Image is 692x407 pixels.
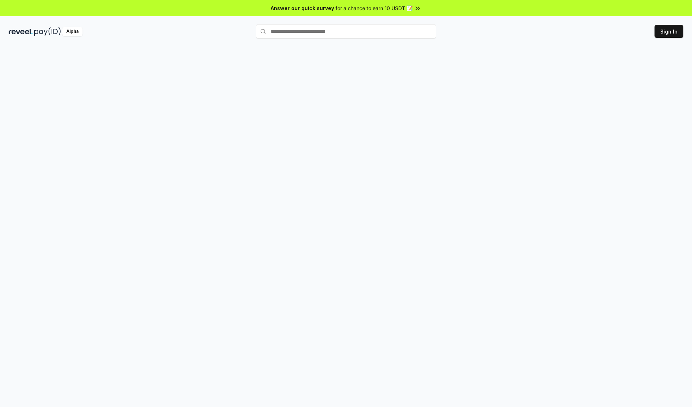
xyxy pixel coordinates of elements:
img: reveel_dark [9,27,33,36]
span: Answer our quick survey [271,4,334,12]
div: Alpha [62,27,83,36]
button: Sign In [655,25,683,38]
span: for a chance to earn 10 USDT 📝 [336,4,413,12]
img: pay_id [34,27,61,36]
